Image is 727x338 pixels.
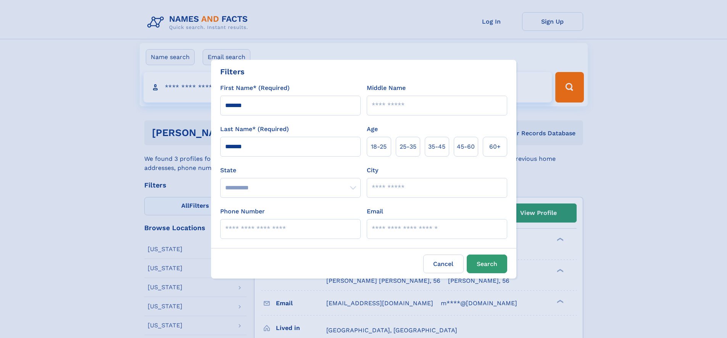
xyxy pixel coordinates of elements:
label: City [367,166,378,175]
span: 45‑60 [457,142,475,151]
label: Middle Name [367,83,406,93]
span: 18‑25 [371,142,387,151]
label: First Name* (Required) [220,83,290,93]
span: 25‑35 [400,142,416,151]
label: State [220,166,361,175]
label: Phone Number [220,207,265,216]
span: 35‑45 [428,142,445,151]
button: Search [467,255,507,273]
span: 60+ [489,142,501,151]
label: Last Name* (Required) [220,125,289,134]
div: Filters [220,66,245,77]
label: Email [367,207,383,216]
label: Age [367,125,378,134]
label: Cancel [423,255,464,273]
